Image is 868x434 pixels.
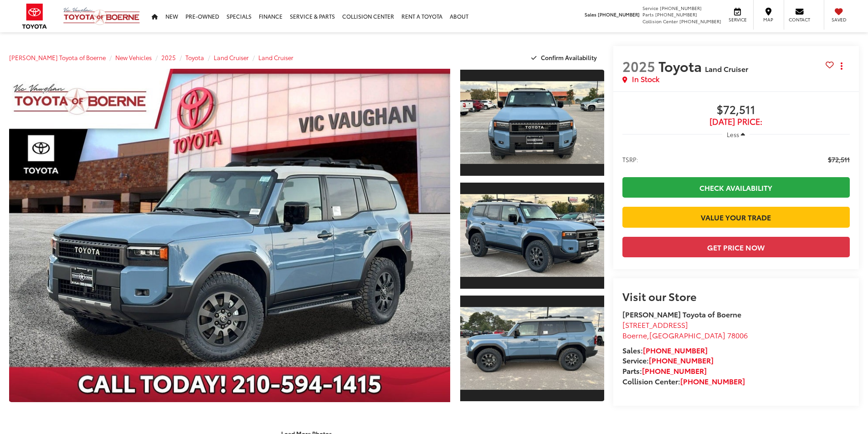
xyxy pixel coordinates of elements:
span: [DATE] Price: [622,117,850,126]
a: Land Cruiser [214,53,249,61]
span: Contact [789,16,810,23]
strong: Collision Center: [622,376,745,386]
span: Confirm Availability [541,53,597,61]
a: [PHONE_NUMBER] [649,355,714,365]
button: Get Price Now [622,237,850,257]
strong: Sales: [622,345,708,355]
span: Less [727,130,739,138]
a: Value Your Trade [622,207,850,227]
span: 2025 [622,56,655,76]
a: [PERSON_NAME] Toyota of Boerne [9,53,106,61]
span: $72,511 [828,155,850,164]
span: Toyota [658,56,705,76]
img: 2025 Toyota Land Cruiser Land Cruiser [5,67,454,404]
strong: [PERSON_NAME] Toyota of Boerne [622,309,741,319]
strong: Parts: [622,365,707,376]
span: , [622,330,748,340]
span: [PHONE_NUMBER] [660,5,702,11]
span: In Stock [632,74,659,84]
span: [GEOGRAPHIC_DATA] [649,330,725,340]
span: $72,511 [622,103,850,117]
a: Expand Photo 3 [460,295,604,403]
span: Service [727,16,748,23]
span: [PHONE_NUMBER] [679,18,721,25]
img: 2025 Toyota Land Cruiser Land Cruiser [458,82,605,164]
span: Sales [585,11,596,18]
a: Expand Photo 2 [460,182,604,290]
button: Confirm Availability [526,50,604,66]
span: 78006 [727,330,748,340]
strong: Service: [622,355,714,365]
span: Parts [642,11,654,18]
span: Collision Center [642,18,678,25]
a: [PHONE_NUMBER] [643,345,708,355]
a: [PHONE_NUMBER] [642,365,707,376]
a: Land Cruiser [258,53,293,61]
a: New Vehicles [115,53,152,61]
img: 2025 Toyota Land Cruiser Land Cruiser [458,194,605,277]
span: Service [642,5,658,11]
a: Expand Photo 0 [9,69,450,402]
span: [STREET_ADDRESS] [622,319,688,330]
a: Expand Photo 1 [460,69,604,177]
span: Land Cruiser [705,63,748,74]
img: 2025 Toyota Land Cruiser Land Cruiser [458,307,605,389]
h2: Visit our Store [622,290,850,302]
a: Check Availability [622,177,850,198]
a: [STREET_ADDRESS] Boerne,[GEOGRAPHIC_DATA] 78006 [622,319,748,340]
span: TSRP: [622,155,638,164]
span: Map [758,16,778,23]
a: Toyota [185,53,204,61]
span: [PHONE_NUMBER] [598,11,640,18]
span: dropdown dots [841,62,842,70]
a: [PHONE_NUMBER] [680,376,745,386]
button: Less [722,126,750,143]
button: Actions [834,58,850,74]
span: [PHONE_NUMBER] [655,11,697,18]
img: Vic Vaughan Toyota of Boerne [63,7,140,26]
a: 2025 [161,53,176,61]
span: Saved [829,16,849,23]
span: Boerne [622,330,647,340]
